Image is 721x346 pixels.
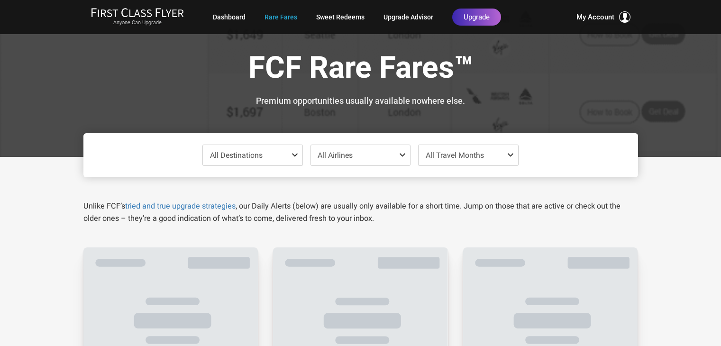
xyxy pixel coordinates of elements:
span: My Account [576,11,614,23]
a: Upgrade Advisor [383,9,433,26]
button: My Account [576,11,630,23]
a: First Class FlyerAnyone Can Upgrade [91,8,184,27]
span: All Travel Months [426,151,484,160]
a: tried and true upgrade strategies [125,201,236,210]
span: All Airlines [318,151,353,160]
p: Unlike FCF’s , our Daily Alerts (below) are usually only available for a short time. Jump on thos... [83,200,638,225]
span: All Destinations [210,151,263,160]
a: Upgrade [452,9,501,26]
small: Anyone Can Upgrade [91,19,184,26]
h1: FCF Rare Fares™ [91,51,631,88]
a: Rare Fares [265,9,297,26]
h3: Premium opportunities usually available nowhere else. [91,96,631,106]
a: Sweet Redeems [316,9,365,26]
img: First Class Flyer [91,8,184,18]
a: Dashboard [213,9,246,26]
